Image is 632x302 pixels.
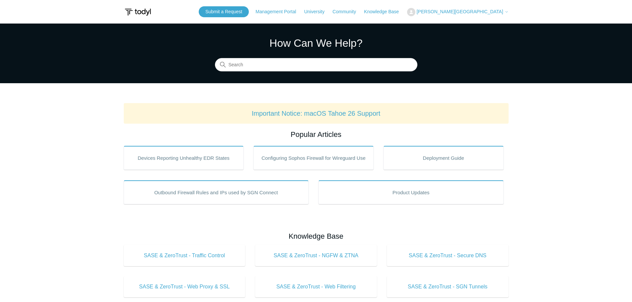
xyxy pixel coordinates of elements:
a: Devices Reporting Unhealthy EDR States [124,146,244,170]
a: SASE & ZeroTrust - SGN Tunnels [387,276,509,297]
span: SASE & ZeroTrust - Traffic Control [134,252,236,260]
h1: How Can We Help? [215,35,417,51]
span: [PERSON_NAME][GEOGRAPHIC_DATA] [417,9,503,14]
span: SASE & ZeroTrust - Web Filtering [265,283,367,291]
a: Community [332,8,363,15]
a: Knowledge Base [364,8,405,15]
h2: Knowledge Base [124,231,509,242]
a: SASE & ZeroTrust - Secure DNS [387,245,509,266]
a: SASE & ZeroTrust - Traffic Control [124,245,246,266]
a: Configuring Sophos Firewall for Wireguard Use [253,146,374,170]
img: Todyl Support Center Help Center home page [124,6,152,18]
a: Submit a Request [199,6,249,17]
a: SASE & ZeroTrust - Web Proxy & SSL [124,276,246,297]
a: SASE & ZeroTrust - Web Filtering [255,276,377,297]
a: Deployment Guide [384,146,504,170]
a: SASE & ZeroTrust - NGFW & ZTNA [255,245,377,266]
button: [PERSON_NAME][GEOGRAPHIC_DATA] [407,8,509,16]
a: Management Portal [255,8,303,15]
span: SASE & ZeroTrust - Web Proxy & SSL [134,283,236,291]
a: Product Updates [318,180,504,204]
span: SASE & ZeroTrust - SGN Tunnels [397,283,499,291]
span: SASE & ZeroTrust - NGFW & ZTNA [265,252,367,260]
a: University [304,8,331,15]
input: Search [215,58,417,72]
h2: Popular Articles [124,129,509,140]
a: Important Notice: macOS Tahoe 26 Support [252,110,381,117]
span: SASE & ZeroTrust - Secure DNS [397,252,499,260]
a: Outbound Firewall Rules and IPs used by SGN Connect [124,180,309,204]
